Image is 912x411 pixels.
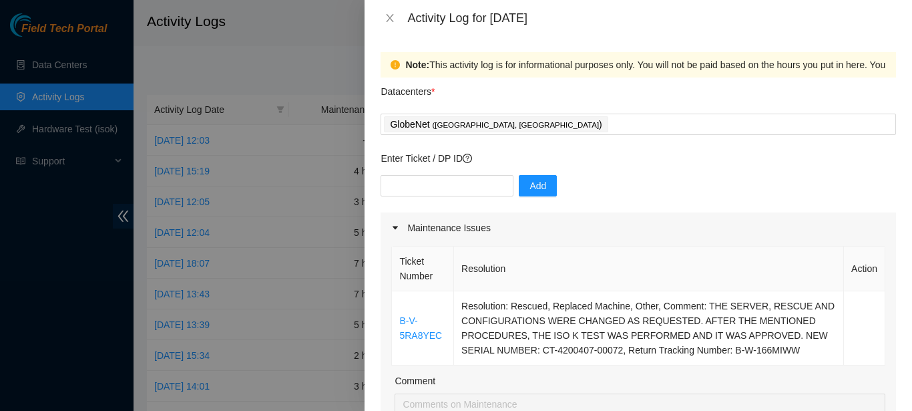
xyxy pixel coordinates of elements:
[399,315,442,341] a: B-V-5RA8YEC
[529,178,546,193] span: Add
[432,121,599,129] span: ( [GEOGRAPHIC_DATA], [GEOGRAPHIC_DATA]
[407,11,896,25] div: Activity Log for [DATE]
[381,151,896,166] p: Enter Ticket / DP ID
[454,291,844,366] td: Resolution: Rescued, Replaced Machine, Other, Comment: THE SERVER, RESCUE AND CONFIGURATIONS WERE...
[390,117,602,132] p: GlobeNet )
[454,247,844,291] th: Resolution
[381,78,435,99] p: Datacenters
[391,224,399,232] span: caret-right
[844,247,885,291] th: Action
[405,57,429,72] strong: Note:
[463,154,472,163] span: question-circle
[385,13,395,23] span: close
[519,175,557,196] button: Add
[391,60,400,70] span: exclamation-circle
[392,247,454,291] th: Ticket Number
[381,12,399,25] button: Close
[381,213,896,243] div: Maintenance Issues
[395,374,435,388] label: Comment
